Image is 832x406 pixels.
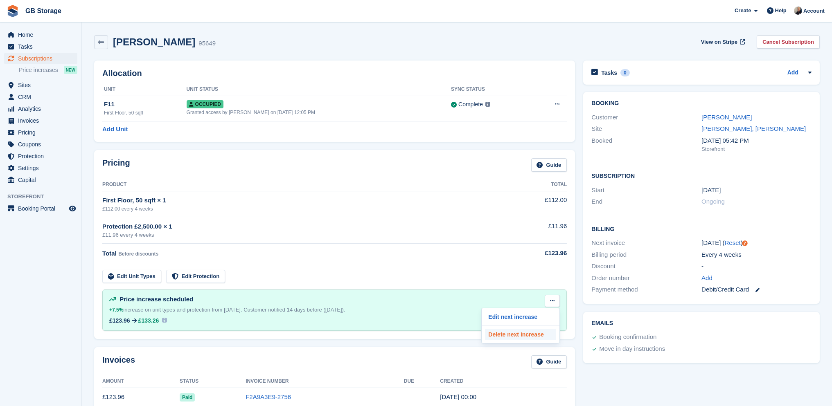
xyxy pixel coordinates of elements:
img: Karl Walker [794,7,802,15]
div: £11.96 every 4 weeks [102,231,496,239]
div: Every 4 weeks [701,250,812,260]
div: [DATE] 05:42 PM [701,136,812,146]
h2: Emails [591,320,812,327]
a: Add [701,274,712,283]
td: £11.96 [496,217,567,244]
img: stora-icon-8386f47178a22dfd0bd8f6a31ec36ba5ce8667c1dd55bd0f319d3a0aa187defe.svg [7,5,19,17]
a: menu [4,41,77,52]
span: Ongoing [701,198,725,205]
span: Sites [18,79,67,91]
span: Help [775,7,787,15]
th: Sync Status [451,83,532,96]
div: Granted access by [PERSON_NAME] on [DATE] 12:05 PM [187,109,451,116]
div: Storefront [701,145,812,153]
th: Due [404,375,440,388]
a: F2A9A3E9-2756 [246,393,291,400]
a: Add Unit [102,125,128,134]
div: Order number [591,274,701,283]
th: Status [180,375,246,388]
a: Price increases NEW [19,65,77,74]
div: Next invoice [591,238,701,248]
div: Booked [591,136,701,153]
div: [DATE] ( ) [701,238,812,248]
a: menu [4,115,77,126]
span: Capital [18,174,67,186]
a: menu [4,53,77,64]
span: Analytics [18,103,67,114]
a: Edit next increase [485,312,556,322]
a: Add [787,68,798,78]
a: Cancel Subscription [757,35,820,49]
img: icon-info-931a05b42745ab749e9cb3f8fd5492de83d1ef71f8849c2817883450ef4d471b.svg [162,318,167,323]
div: 95649 [198,39,216,48]
th: Total [496,178,567,191]
h2: Tasks [601,69,617,76]
a: Guide [531,158,567,172]
div: Discount [591,262,701,271]
h2: Booking [591,100,812,107]
span: Total [102,250,117,257]
div: Payment method [591,285,701,294]
a: [PERSON_NAME], [PERSON_NAME] [701,125,806,132]
span: Tasks [18,41,67,52]
span: Account [803,7,825,15]
h2: [PERSON_NAME] [113,36,195,47]
h2: Allocation [102,69,567,78]
th: Unit Status [187,83,451,96]
div: Move in day instructions [599,344,665,354]
a: Edit Protection [166,270,225,283]
th: Created [440,375,567,388]
div: Tooltip anchor [741,240,749,247]
th: Amount [102,375,180,388]
a: menu [4,91,77,103]
th: Unit [102,83,187,96]
a: [PERSON_NAME] [701,114,752,121]
div: End [591,197,701,206]
span: Create [735,7,751,15]
span: Price increase scheduled [120,296,193,303]
a: menu [4,139,77,150]
div: 0 [620,69,630,76]
div: Billing period [591,250,701,260]
span: CRM [18,91,67,103]
p: Delete next increase [485,329,556,340]
span: Protection [18,150,67,162]
span: Home [18,29,67,40]
a: Reset [725,239,741,246]
div: Site [591,124,701,134]
div: Complete [458,100,483,109]
a: GB Storage [22,4,65,18]
div: NEW [64,66,77,74]
span: Storefront [7,193,81,201]
span: Price increases [19,66,58,74]
div: £123.96 [109,317,130,324]
span: Paid [180,393,195,402]
span: Coupons [18,139,67,150]
time: 2025-07-30 23:00:00 UTC [701,186,721,195]
div: - [701,262,812,271]
a: menu [4,162,77,174]
a: menu [4,127,77,138]
span: increase on unit types and protection from [DATE]. [109,307,242,313]
h2: Billing [591,224,812,233]
div: Protection £2,500.00 × 1 [102,222,496,231]
div: Start [591,186,701,195]
div: Booking confirmation [599,332,656,342]
span: Settings [18,162,67,174]
div: £123.96 [496,249,567,258]
h2: Invoices [102,355,135,369]
th: Invoice Number [246,375,404,388]
a: menu [4,79,77,91]
a: Edit Unit Types [102,270,161,283]
h2: Subscription [591,171,812,179]
span: Pricing [18,127,67,138]
a: menu [4,203,77,214]
a: menu [4,150,77,162]
td: £112.00 [496,191,567,217]
div: First Floor, 50 sqft [104,109,187,117]
div: +7.5% [109,306,123,314]
div: First Floor, 50 sqft × 1 [102,196,496,205]
span: Invoices [18,115,67,126]
div: Debit/Credit Card [701,285,812,294]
